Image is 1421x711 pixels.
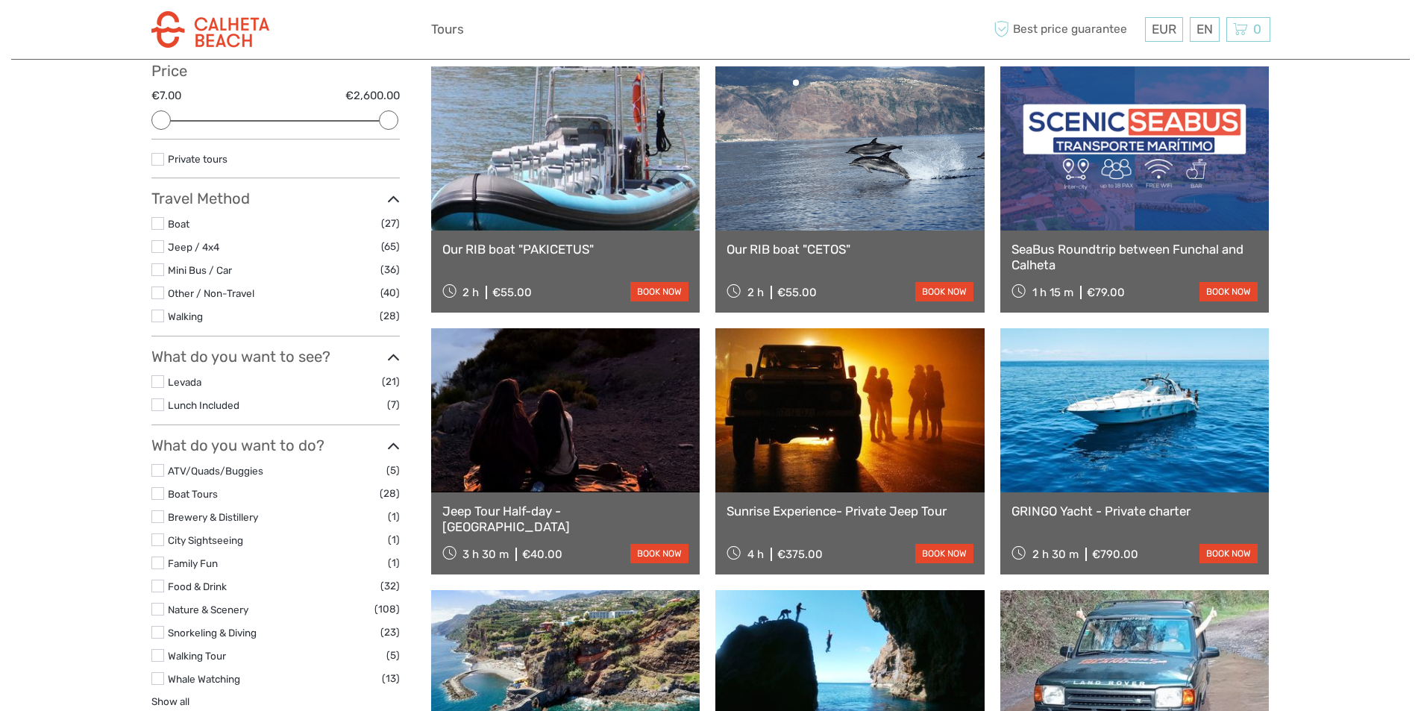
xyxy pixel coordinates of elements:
[1087,286,1125,299] div: €79.00
[380,307,400,325] span: (28)
[380,624,400,641] span: (23)
[168,218,189,230] a: Boat
[915,544,973,563] a: book now
[151,190,400,207] h3: Travel Method
[380,577,400,595] span: (32)
[462,548,509,561] span: 3 h 30 m
[747,286,764,299] span: 2 h
[915,282,973,301] a: book now
[151,62,400,80] h3: Price
[386,462,400,479] span: (5)
[1199,282,1258,301] a: book now
[388,531,400,548] span: (1)
[442,504,689,534] a: Jeep Tour Half-day - [GEOGRAPHIC_DATA]
[168,580,227,592] a: Food & Drink
[168,650,226,662] a: Walking Tour
[431,19,464,40] a: Tours
[381,215,400,232] span: (27)
[1032,548,1079,561] span: 2 h 30 m
[151,695,189,707] a: Show all
[777,286,817,299] div: €55.00
[168,488,218,500] a: Boat Tours
[747,548,764,561] span: 4 h
[1251,22,1264,37] span: 0
[168,673,240,685] a: Whale Watching
[168,310,203,322] a: Walking
[168,264,232,276] a: Mini Bus / Car
[442,242,689,257] a: Our RIB boat "PAKICETUS"
[1199,544,1258,563] a: book now
[388,508,400,525] span: (1)
[168,241,219,253] a: Jeep / 4x4
[168,511,258,523] a: Brewery & Distillery
[168,153,228,165] a: Private tours
[387,396,400,413] span: (7)
[382,670,400,687] span: (13)
[168,399,239,411] a: Lunch Included
[151,11,269,48] img: 3283-3bafb1e0-d569-4aa5-be6e-c19ca52e1a4a_logo_small.png
[1011,504,1258,519] a: GRINGO Yacht - Private charter
[380,485,400,502] span: (28)
[630,544,688,563] a: book now
[727,242,973,257] a: Our RIB boat "CETOS"
[380,284,400,301] span: (40)
[1011,242,1258,272] a: SeaBus Roundtrip between Funchal and Calheta
[1092,548,1138,561] div: €790.00
[151,88,181,104] label: €7.00
[492,286,532,299] div: €55.00
[168,627,257,639] a: Snorkeling & Diving
[151,436,400,454] h3: What do you want to do?
[374,601,400,618] span: (108)
[168,376,201,388] a: Levada
[522,548,562,561] div: €40.00
[381,238,400,255] span: (65)
[991,17,1141,42] span: Best price guarantee
[345,88,400,104] label: €2,600.00
[1190,17,1220,42] div: EN
[630,282,688,301] a: book now
[727,504,973,519] a: Sunrise Experience- Private Jeep Tour
[172,23,189,41] button: Open LiveChat chat widget
[21,26,169,38] p: We're away right now. Please check back later!
[777,548,823,561] div: €375.00
[1032,286,1073,299] span: 1 h 15 m
[1152,22,1176,37] span: EUR
[382,373,400,390] span: (21)
[168,287,254,299] a: Other / Non-Travel
[151,348,400,366] h3: What do you want to see?
[462,286,479,299] span: 2 h
[388,554,400,571] span: (1)
[168,604,248,616] a: Nature & Scenery
[168,557,218,569] a: Family Fun
[386,647,400,664] span: (5)
[380,261,400,278] span: (36)
[168,534,243,546] a: City Sightseeing
[168,465,263,477] a: ATV/Quads/Buggies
